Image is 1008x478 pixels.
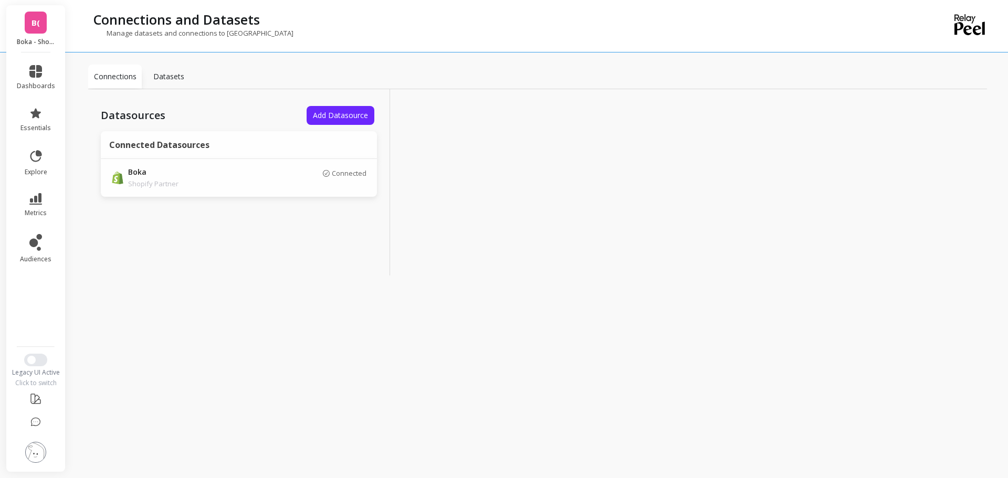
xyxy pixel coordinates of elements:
span: B( [31,17,40,29]
p: Shopify Partner [128,178,275,189]
span: metrics [25,209,47,217]
p: Datasets [153,71,184,82]
p: Connections and Datasets [93,10,260,28]
button: Add Datasource [307,106,374,125]
button: Switch to New UI [24,354,47,366]
p: Connected Datasources [109,140,209,150]
p: Connected [332,169,366,177]
p: Boka [128,167,275,178]
img: profile picture [25,442,46,463]
span: audiences [20,255,51,263]
div: Click to switch [6,379,66,387]
span: explore [25,168,47,176]
p: Manage datasets and connections to [GEOGRAPHIC_DATA] [88,28,293,38]
span: Add Datasource [313,110,368,120]
img: api.shopify.svg [111,172,124,184]
p: Connections [94,71,136,82]
span: essentials [20,124,51,132]
div: Legacy UI Active [6,368,66,377]
p: Datasources [101,108,165,123]
p: Boka - Shopify (Essor) [17,38,55,46]
span: dashboards [17,82,55,90]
